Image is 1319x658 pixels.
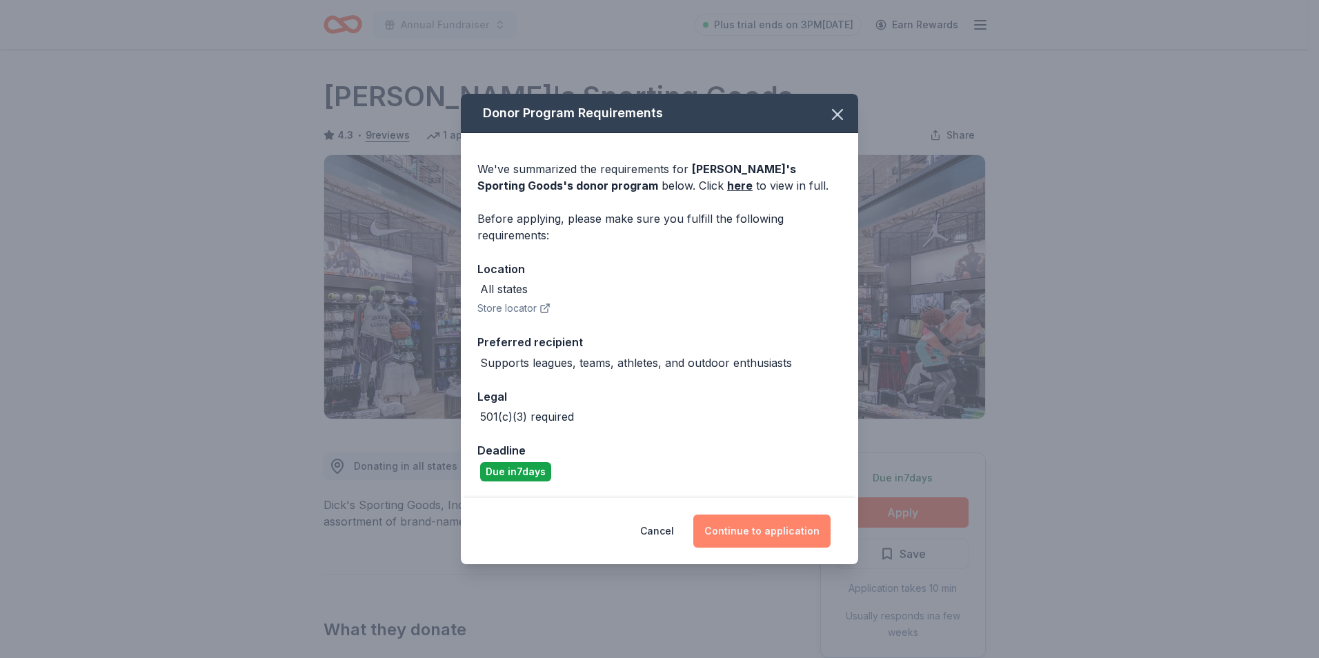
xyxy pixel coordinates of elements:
div: All states [480,281,528,297]
button: Cancel [640,515,674,548]
button: Store locator [477,300,551,317]
div: Preferred recipient [477,333,842,351]
div: Donor Program Requirements [461,94,858,133]
div: Due in 7 days [480,462,551,481]
div: We've summarized the requirements for below. Click to view in full. [477,161,842,194]
div: Deadline [477,441,842,459]
div: Location [477,260,842,278]
div: Before applying, please make sure you fulfill the following requirements: [477,210,842,243]
a: here [727,177,753,194]
button: Continue to application [693,515,831,548]
div: Legal [477,388,842,406]
div: 501(c)(3) required [480,408,574,425]
div: Supports leagues, teams, athletes, and outdoor enthusiasts [480,355,792,371]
